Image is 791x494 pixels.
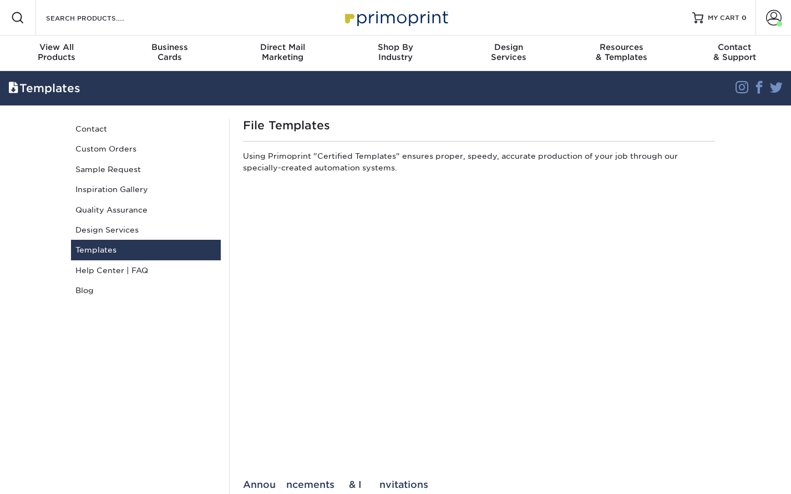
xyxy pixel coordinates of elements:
[565,42,678,52] span: Resources
[243,150,715,178] p: Using Primoprint "Certified Templates" ensures proper, speedy, accurate production of your job th...
[243,479,715,490] div: Announcements & Invitations
[71,200,221,220] a: Quality Assurance
[113,36,226,71] a: BusinessCards
[71,159,221,179] a: Sample Request
[226,42,339,62] div: Marketing
[340,6,451,29] img: Primoprint
[226,42,339,52] span: Direct Mail
[452,42,565,52] span: Design
[678,36,791,71] a: Contact& Support
[71,220,221,240] a: Design Services
[71,240,221,260] a: Templates
[678,42,791,62] div: & Support
[71,260,221,280] a: Help Center | FAQ
[45,11,153,24] input: SEARCH PRODUCTS.....
[339,42,452,62] div: Industry
[678,42,791,52] span: Contact
[71,139,221,159] a: Custom Orders
[452,36,565,71] a: DesignServices
[565,42,678,62] div: & Templates
[71,179,221,199] a: Inspiration Gallery
[113,42,226,62] div: Cards
[339,36,452,71] a: Shop ByIndustry
[113,42,226,52] span: Business
[742,14,747,22] span: 0
[565,36,678,71] a: Resources& Templates
[452,42,565,62] div: Services
[71,119,221,139] a: Contact
[71,280,221,300] a: Blog
[339,42,452,52] span: Shop By
[226,36,339,71] a: Direct MailMarketing
[243,119,715,132] h1: File Templates
[708,13,739,23] span: MY CART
